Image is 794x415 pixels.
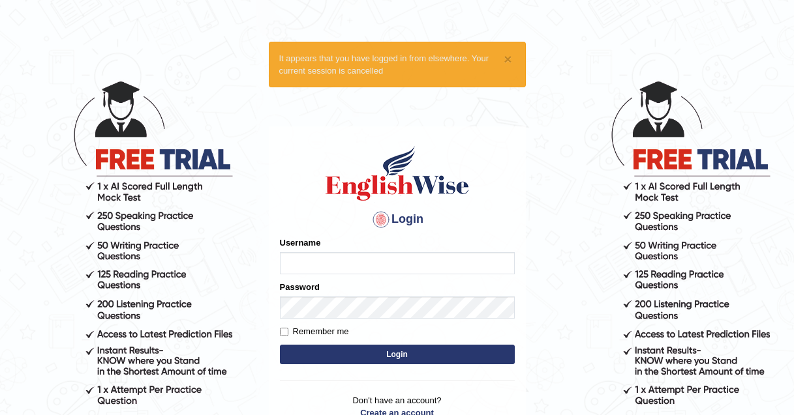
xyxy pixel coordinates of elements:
label: Password [280,281,320,293]
div: It appears that you have logged in from elsewhere. Your current session is cancelled [269,42,526,87]
input: Remember me [280,328,288,336]
img: Logo of English Wise sign in for intelligent practice with AI [323,144,472,203]
h4: Login [280,209,515,230]
button: Login [280,345,515,364]
label: Remember me [280,325,349,338]
button: × [504,52,512,66]
label: Username [280,236,321,249]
